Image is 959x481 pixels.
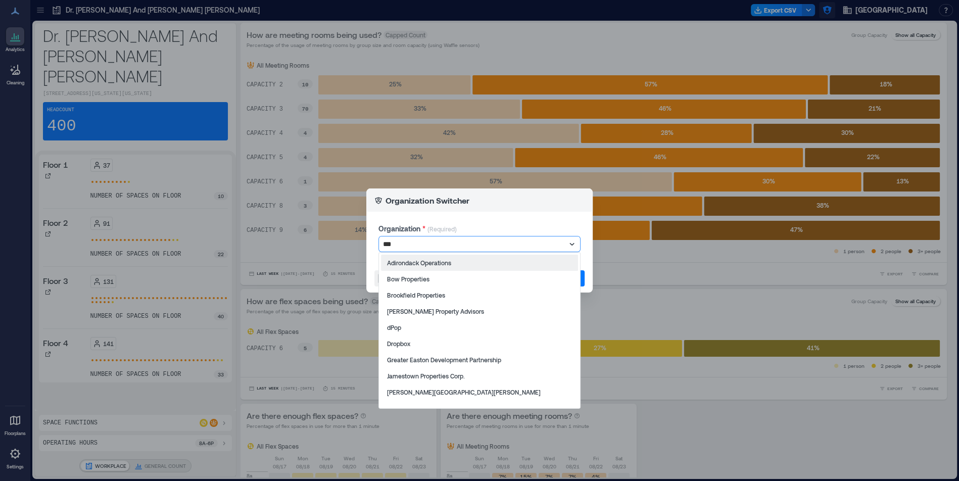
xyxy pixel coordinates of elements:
p: [PERSON_NAME] Properties [387,404,464,412]
p: (Required) [427,225,457,236]
p: Organization Switcher [386,195,469,207]
p: [PERSON_NAME][GEOGRAPHIC_DATA][PERSON_NAME] [387,388,541,396]
label: Organization [378,224,425,234]
p: dPop [387,323,401,331]
p: Bow Properties [387,275,429,283]
button: Turn Off [374,270,421,286]
p: Jamestown Properties Corp. [387,372,465,380]
p: Adirondack Operations [387,259,451,267]
p: [PERSON_NAME] Property Advisors [387,307,484,315]
p: Brookfield Properties [387,291,445,299]
p: Greater Easton Development Partnership [387,356,501,364]
p: Dropbox [387,340,410,348]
